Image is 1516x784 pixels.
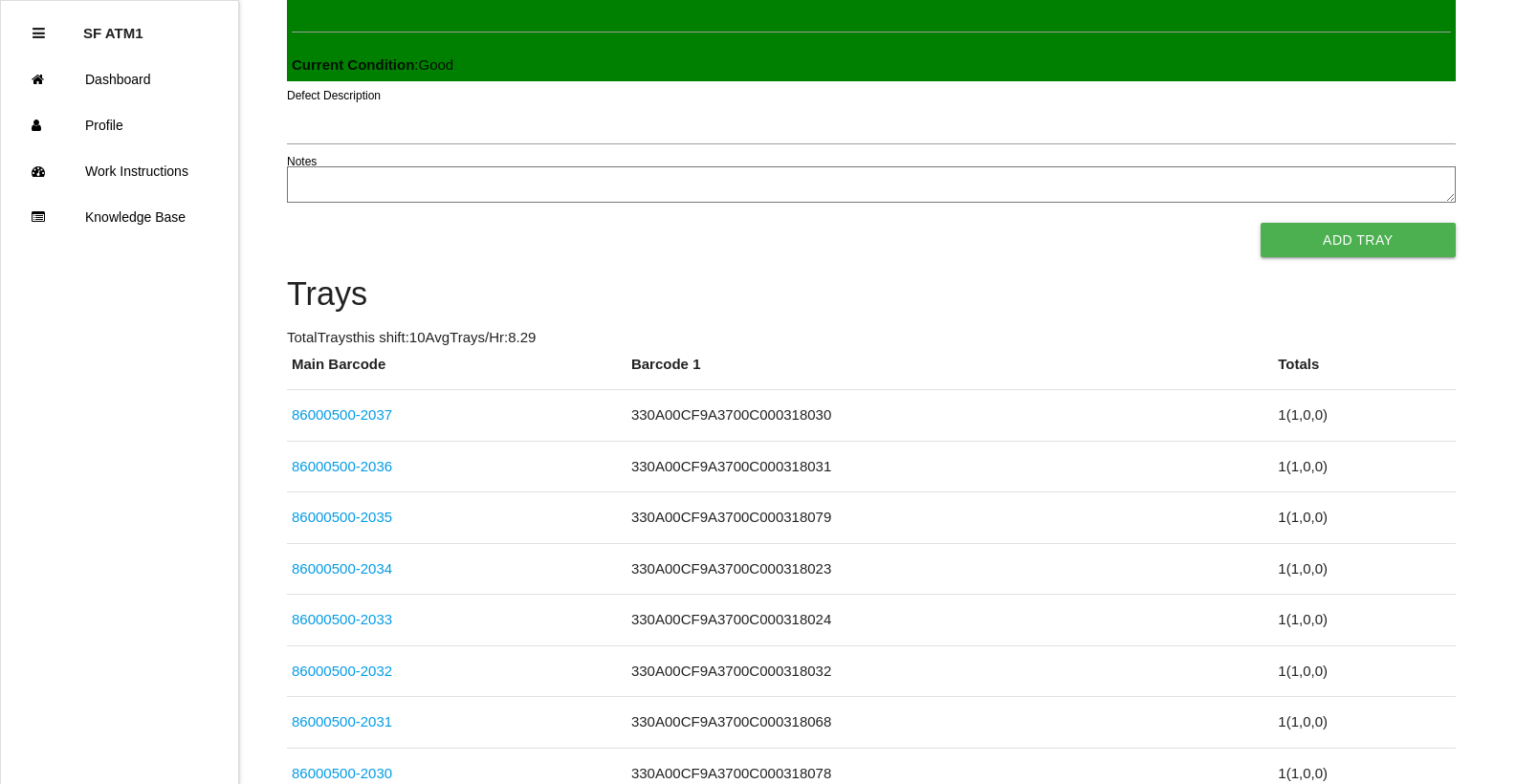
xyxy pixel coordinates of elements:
a: 86000500-2035 [292,509,392,525]
a: 86000500-2031 [292,713,392,730]
td: 1 ( 1 , 0 , 0 ) [1273,543,1455,595]
th: Totals [1273,354,1455,390]
a: Knowledge Base [1,194,238,240]
td: 330A00CF9A3700C000318031 [626,441,1273,492]
td: 1 ( 1 , 0 , 0 ) [1273,595,1455,646]
a: 86000500-2037 [292,406,392,423]
button: Add Tray [1261,223,1456,257]
td: 1 ( 1 , 0 , 0 ) [1273,492,1455,544]
td: 330A00CF9A3700C000318068 [626,697,1273,749]
a: 86000500-2034 [292,560,392,577]
td: 1 ( 1 , 0 , 0 ) [1273,697,1455,749]
label: Notes [287,153,317,170]
td: 330A00CF9A3700C000318023 [626,543,1273,595]
td: 330A00CF9A3700C000318030 [626,390,1273,442]
td: 330A00CF9A3700C000318079 [626,492,1273,544]
b: Current Condition [292,56,414,73]
td: 330A00CF9A3700C000318024 [626,595,1273,646]
td: 1 ( 1 , 0 , 0 ) [1273,645,1455,697]
p: SF ATM1 [83,11,143,41]
p: Total Trays this shift: 10 Avg Trays /Hr: 8.29 [287,327,1456,349]
h4: Trays [287,276,1456,313]
label: Defect Description [287,87,381,104]
span: : Good [292,56,453,73]
th: Main Barcode [287,354,626,390]
td: 1 ( 1 , 0 , 0 ) [1273,390,1455,442]
td: 1 ( 1 , 0 , 0 ) [1273,441,1455,492]
a: 86000500-2030 [292,765,392,781]
a: 86000500-2033 [292,611,392,627]
a: Profile [1,102,238,148]
th: Barcode 1 [626,354,1273,390]
a: 86000500-2036 [292,458,392,474]
a: 86000500-2032 [292,663,392,679]
a: Work Instructions [1,148,238,194]
td: 330A00CF9A3700C000318032 [626,645,1273,697]
div: Close [33,11,45,56]
a: Dashboard [1,56,238,102]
